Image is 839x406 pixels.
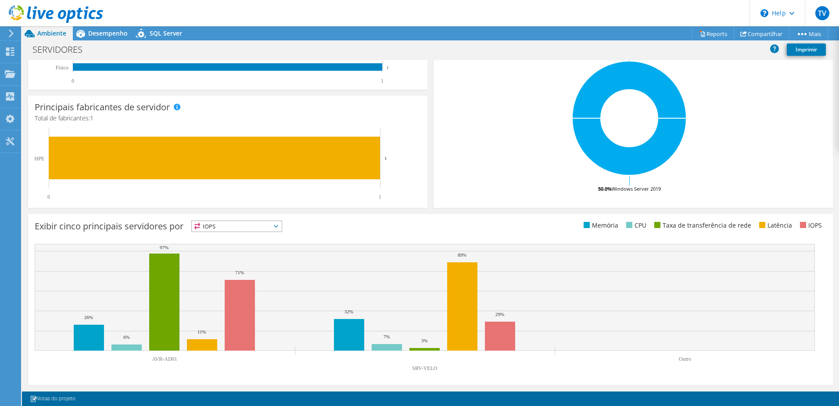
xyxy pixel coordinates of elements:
span: Desempenho [88,29,128,37]
svg: \n [760,9,768,17]
h4: Total de fabricantes: [35,113,421,123]
text: 1 [384,156,387,161]
text: 0 [47,194,50,200]
tspan: Windows Server 2019 [612,185,661,192]
tspan: 50.0% [598,185,612,192]
h1: SERVIDORES [29,45,96,54]
a: Imprimir [787,43,826,56]
text: 6% [123,334,130,340]
text: AVR-AD01 [152,356,177,362]
li: Latência [757,221,792,230]
text: SRV-VELO [412,365,437,371]
text: 71% [235,270,244,275]
text: 7% [384,334,390,339]
span: Ambiente [37,29,66,37]
text: HPE [34,156,44,162]
text: 1 [379,194,381,200]
text: 32% [344,309,353,314]
a: Compartilhar [734,27,789,40]
text: 97% [160,245,169,250]
tspan: Físico [56,65,68,71]
span: IOPS [192,221,282,232]
li: IOPS [798,221,822,230]
text: 3% [421,338,428,343]
a: Mais [789,27,828,40]
span: 1 [90,114,93,122]
li: Taxa de transferência de rede [652,221,751,230]
a: Notas do projeto [24,393,82,404]
text: Outro [679,356,691,362]
li: Memória [581,221,618,230]
li: CPU [624,221,646,230]
a: Reports [692,27,734,40]
text: 1 [387,65,389,70]
h3: Principais fabricantes de servidor [35,102,170,112]
text: 29% [495,312,504,317]
text: 0 [72,78,74,84]
text: 89% [458,252,466,257]
span: TV [815,6,829,20]
text: 11% [197,329,206,334]
span: SQL Server [150,29,182,37]
text: 1 [381,78,384,84]
text: 26% [84,315,93,320]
